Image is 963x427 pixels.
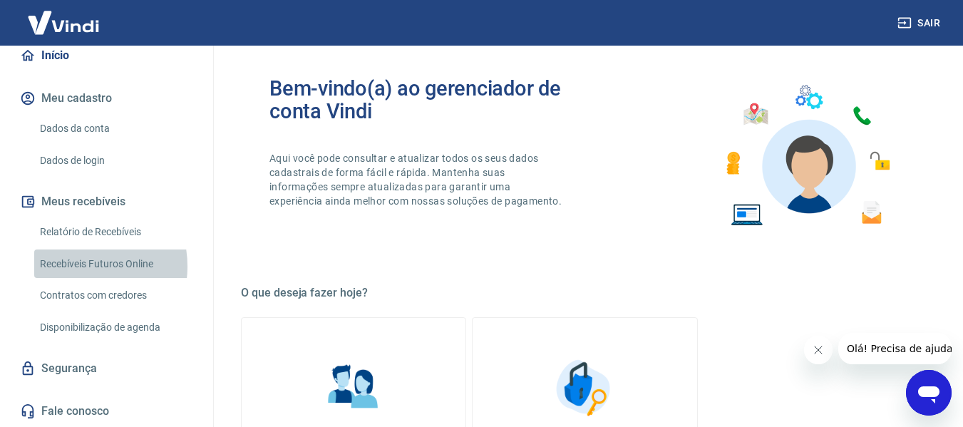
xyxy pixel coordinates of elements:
h2: Bem-vindo(a) ao gerenciador de conta Vindi [269,77,585,123]
a: Relatório de Recebíveis [34,217,196,247]
p: Aqui você pode consultar e atualizar todos os seus dados cadastrais de forma fácil e rápida. Mant... [269,151,565,208]
img: Imagem de um avatar masculino com diversos icones exemplificando as funcionalidades do gerenciado... [714,77,900,235]
button: Meus recebíveis [17,186,196,217]
img: Vindi [17,1,110,44]
a: Recebíveis Futuros Online [34,249,196,279]
img: Segurança [549,352,620,423]
button: Meu cadastro [17,83,196,114]
a: Dados de login [34,146,196,175]
a: Disponibilização de agenda [34,313,196,342]
iframe: Button to launch messaging window [906,370,952,416]
button: Sair [895,10,946,36]
a: Fale conosco [17,396,196,427]
iframe: Message from company [838,333,952,364]
iframe: Close message [804,336,833,364]
h5: O que deseja fazer hoje? [241,286,929,300]
a: Dados da conta [34,114,196,143]
img: Informações pessoais [318,352,389,423]
a: Contratos com credores [34,281,196,310]
span: Olá! Precisa de ajuda? [9,10,120,21]
a: Início [17,40,196,71]
a: Segurança [17,353,196,384]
